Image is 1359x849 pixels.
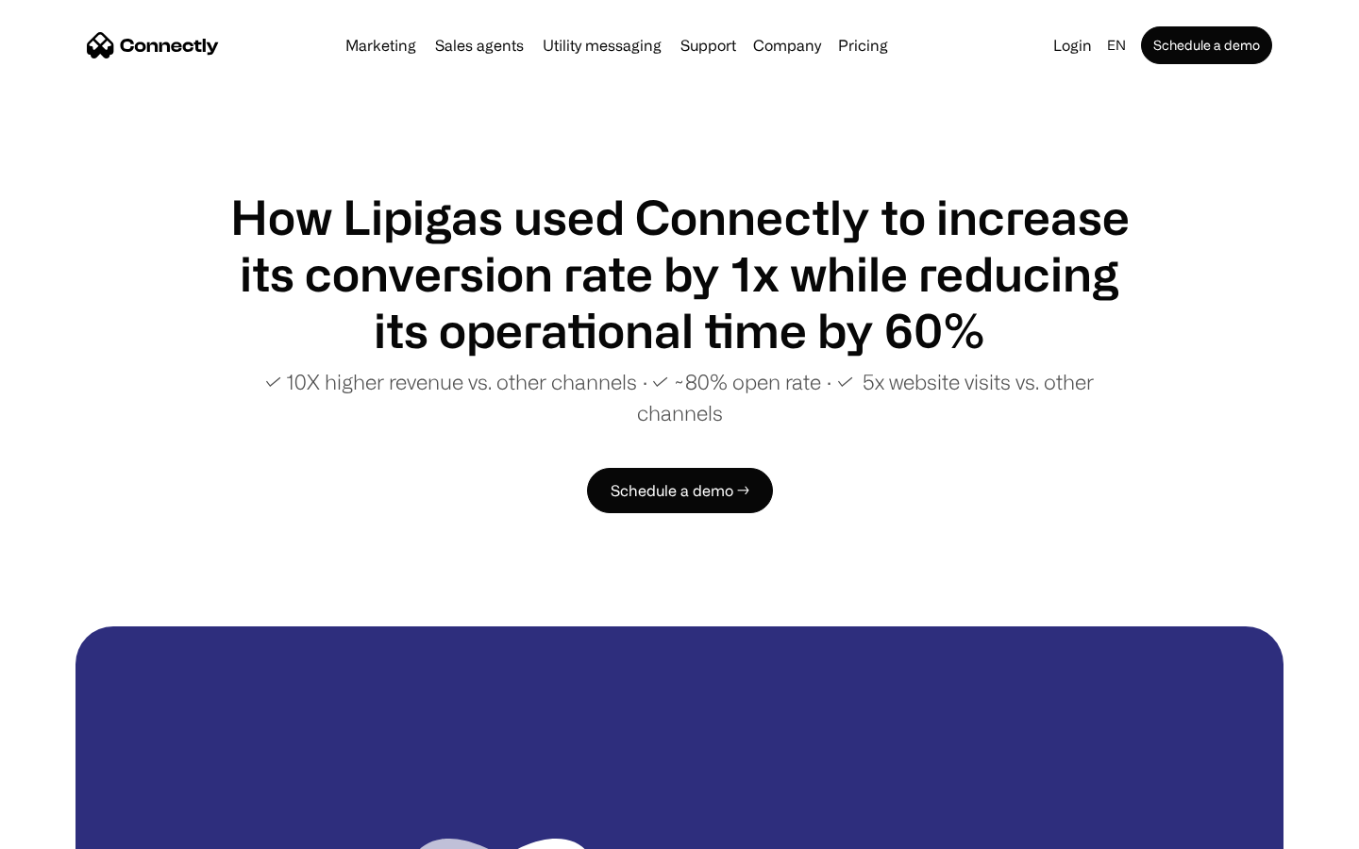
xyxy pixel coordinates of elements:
a: Utility messaging [535,38,669,53]
h1: How Lipigas used Connectly to increase its conversion rate by 1x while reducing its operational t... [226,189,1132,358]
ul: Language list [38,816,113,842]
a: Support [673,38,744,53]
a: Pricing [830,38,896,53]
div: Company [753,32,821,58]
a: Sales agents [428,38,531,53]
a: Marketing [338,38,424,53]
p: ✓ 10X higher revenue vs. other channels ∙ ✓ ~80% open rate ∙ ✓ 5x website visits vs. other channels [226,366,1132,428]
aside: Language selected: English [19,814,113,842]
a: Login [1046,32,1099,58]
div: en [1107,32,1126,58]
a: Schedule a demo [1141,26,1272,64]
a: Schedule a demo → [587,468,773,513]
